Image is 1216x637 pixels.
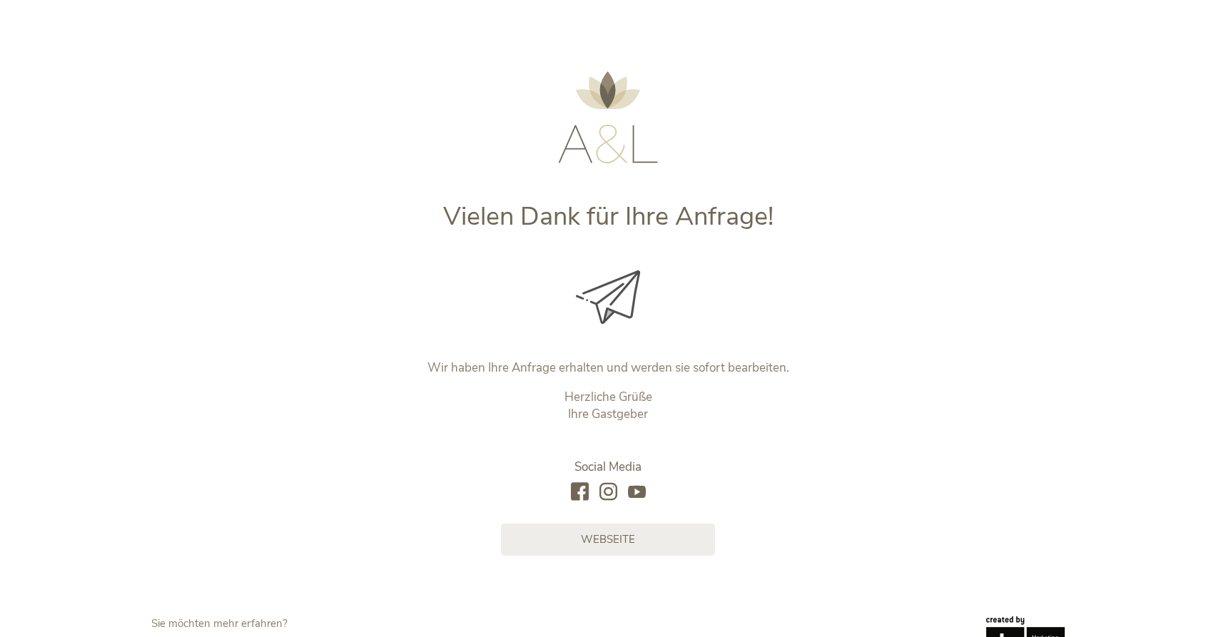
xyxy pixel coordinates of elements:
a: facebook [571,483,589,502]
span: Social Media [574,459,642,475]
img: Vielen Dank für Ihre Anfrage! [576,270,640,324]
p: Herzliche Grüße Ihre Gastgeber [310,389,906,423]
img: AMONTI & LUNARIS Wellnessresort [558,71,658,163]
span: Sie möchten mehr erfahren? [151,616,288,631]
span: Vielen Dank für Ihre Anfrage! [443,199,774,234]
p: Wir haben Ihre Anfrage erhalten und werden sie sofort bearbeiten. [310,360,906,377]
a: Webseite [501,524,715,556]
a: instagram [599,483,617,502]
a: youtube [628,483,646,502]
span: Webseite [581,532,635,547]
